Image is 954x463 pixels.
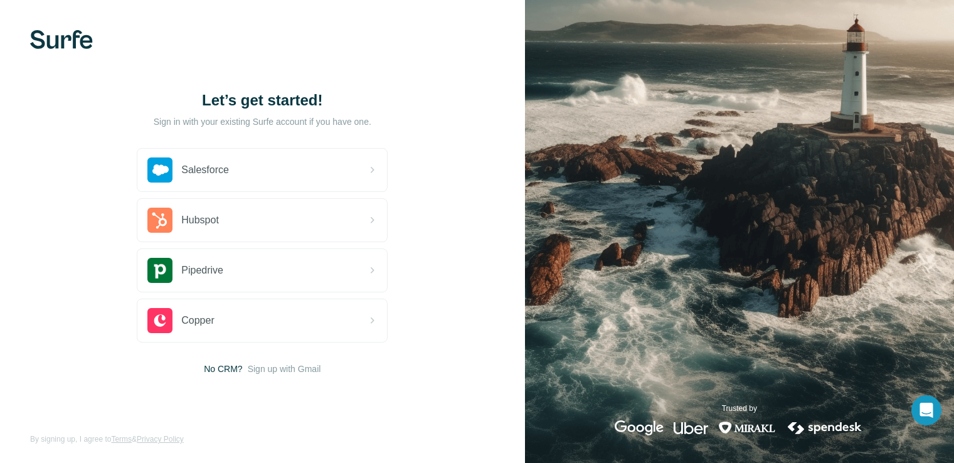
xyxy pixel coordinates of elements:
[137,435,184,444] a: Privacy Policy
[147,208,172,233] img: hubspot's logo
[674,420,708,435] img: uber's logo
[30,30,93,49] img: Surfe's logo
[147,258,172,283] img: pipedrive's logo
[147,308,172,333] img: copper's logo
[204,363,242,375] span: No CRM?
[911,395,941,425] div: Open Intercom Messenger
[147,157,172,183] img: salesforce's logo
[718,420,776,435] img: mirakl's logo
[181,162,229,178] span: Salesforce
[786,420,864,435] img: spendesk's logo
[137,90,388,110] h1: Let’s get started!
[181,263,223,278] span: Pipedrive
[30,434,184,445] span: By signing up, I agree to &
[111,435,132,444] a: Terms
[722,403,757,414] p: Trusted by
[154,115,371,128] p: Sign in with your existing Surfe account if you have one.
[615,420,664,435] img: google's logo
[181,313,214,328] span: Copper
[248,363,321,375] button: Sign up with Gmail
[181,213,219,228] span: Hubspot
